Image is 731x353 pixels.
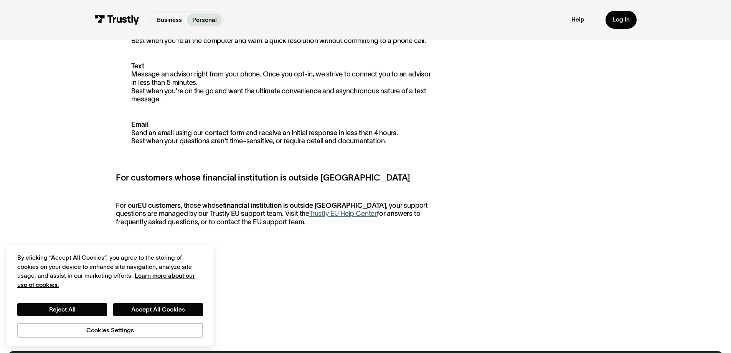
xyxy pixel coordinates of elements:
strong: EU customers [138,202,181,209]
p: Message an advisor right from your phone. Once you opt-in, we strive to connect you to an advisor... [116,62,437,104]
a: Help [571,16,584,23]
div: Cookie banner [7,245,213,346]
button: Accept All Cookies [113,303,203,316]
img: Trustly Logo [94,15,139,25]
p: Business [157,15,182,25]
a: Log in [606,11,637,29]
a: Business [152,13,187,26]
div: Log in [612,16,630,23]
strong: financial institution is outside [GEOGRAPHIC_DATA] [223,202,386,209]
div: Privacy [17,253,203,337]
strong: For customers whose financial institution is outside [GEOGRAPHIC_DATA] [116,173,410,182]
p: For our , those whose , your support questions are managed by our Trustly EU support team. Visit ... [116,202,437,227]
button: Cookies Settings [17,323,203,338]
p: Send an email using our contact form and receive an initial response in less than 4 hours. Best w... [116,121,437,146]
a: Trustly EU Help Center [309,210,377,217]
p: Personal [192,15,217,25]
div: By clicking “Accept All Cookies”, you agree to the storing of cookies on your device to enhance s... [17,253,203,289]
div: Was this article helpful? [116,271,419,282]
strong: Text [131,62,144,70]
strong: Email [131,121,148,128]
button: Reject All [17,303,107,316]
a: Personal [187,13,222,26]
